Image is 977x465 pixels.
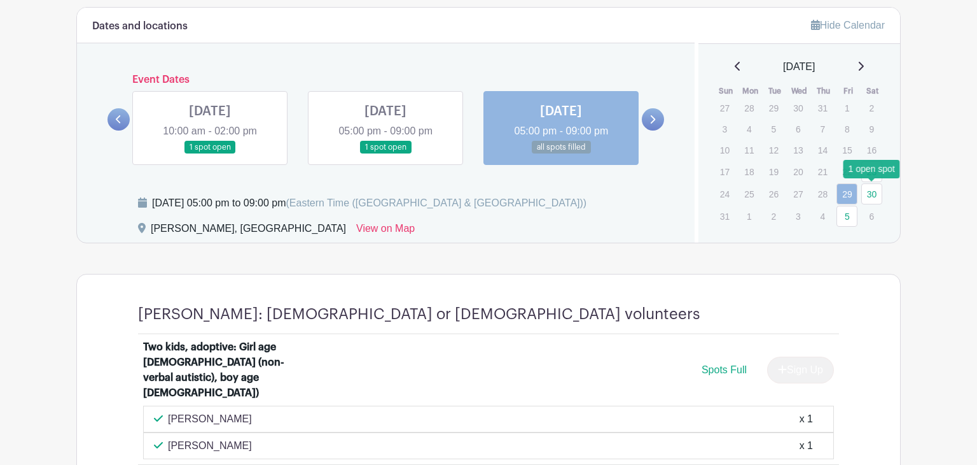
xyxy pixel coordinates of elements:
[763,119,784,139] p: 5
[763,184,784,204] p: 26
[861,140,882,160] p: 16
[714,98,735,118] p: 27
[714,162,735,182] p: 17
[811,20,885,31] a: Hide Calendar
[702,364,747,375] span: Spots Full
[738,98,759,118] p: 28
[787,184,808,204] p: 27
[763,206,784,226] p: 2
[763,162,784,182] p: 19
[92,20,188,32] h6: Dates and locations
[836,183,857,204] a: 29
[783,59,815,75] span: [DATE]
[151,221,346,241] div: [PERSON_NAME], [GEOGRAPHIC_DATA]
[738,162,759,182] p: 18
[356,221,415,241] a: View on Map
[714,140,735,160] p: 10
[152,196,586,211] div: [DATE] 05:00 pm to 09:00 pm
[812,162,833,182] p: 21
[800,438,813,454] div: x 1
[836,85,861,97] th: Fri
[812,98,833,118] p: 31
[787,162,808,182] p: 20
[836,206,857,227] a: 5
[714,85,738,97] th: Sun
[168,438,252,454] p: [PERSON_NAME]
[138,305,700,324] h4: [PERSON_NAME]: [DEMOGRAPHIC_DATA] or [DEMOGRAPHIC_DATA] volunteers
[787,98,808,118] p: 30
[787,206,808,226] p: 3
[843,160,900,178] div: 1 open spot
[714,206,735,226] p: 31
[800,411,813,427] div: x 1
[836,119,857,139] p: 8
[812,85,836,97] th: Thu
[763,98,784,118] p: 29
[861,206,882,226] p: 6
[714,119,735,139] p: 3
[812,119,833,139] p: 7
[861,119,882,139] p: 9
[738,85,763,97] th: Mon
[861,85,885,97] th: Sat
[812,140,833,160] p: 14
[130,74,642,86] h6: Event Dates
[812,184,833,204] p: 28
[738,119,759,139] p: 4
[763,140,784,160] p: 12
[738,184,759,204] p: 25
[861,183,882,204] a: 30
[787,85,812,97] th: Wed
[738,140,759,160] p: 11
[168,411,252,427] p: [PERSON_NAME]
[861,98,882,118] p: 2
[836,162,857,182] p: 22
[286,197,586,208] span: (Eastern Time ([GEOGRAPHIC_DATA] & [GEOGRAPHIC_DATA]))
[836,140,857,160] p: 15
[738,206,759,226] p: 1
[836,98,857,118] p: 1
[143,340,301,401] div: Two kids, adoptive: Girl age [DEMOGRAPHIC_DATA] (non-verbal autistic), boy age [DEMOGRAPHIC_DATA])
[787,119,808,139] p: 6
[763,85,787,97] th: Tue
[812,206,833,226] p: 4
[787,140,808,160] p: 13
[714,184,735,204] p: 24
